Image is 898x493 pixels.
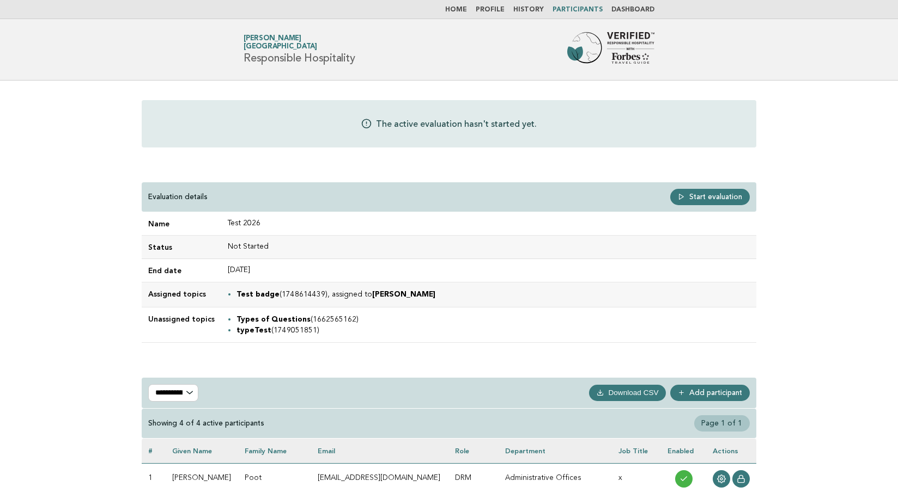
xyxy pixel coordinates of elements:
td: [DATE] [221,259,756,282]
li: (1662565162) [236,314,750,325]
strong: Test badge [236,291,280,298]
th: Enabled [661,439,706,463]
a: Home [445,7,467,13]
p: The active evaluation hasn't started yet. [376,118,537,130]
td: Unassigned topics [142,307,221,342]
a: Participants [553,7,603,13]
th: Job Title [612,439,661,463]
th: Given name [166,439,239,463]
li: (1748614439), assigned to [236,289,750,300]
a: Add participant [670,385,750,401]
th: Role [448,439,499,463]
td: Name [142,212,221,236]
strong: [PERSON_NAME] [372,291,435,298]
a: Dashboard [611,7,654,13]
div: Showing 4 of 4 active participants [148,418,264,428]
span: [GEOGRAPHIC_DATA] [244,44,317,51]
td: End date [142,259,221,282]
th: Email [311,439,448,463]
p: Evaluation details [148,192,208,202]
a: [PERSON_NAME][GEOGRAPHIC_DATA] [244,35,317,50]
h1: Responsible Hospitality [244,35,355,64]
li: (1749051851) [236,325,750,336]
a: History [513,7,544,13]
td: Assigned topics [142,282,221,307]
th: Family name [238,439,311,463]
a: Profile [476,7,505,13]
th: Department [499,439,612,463]
td: Test 2026 [221,212,756,236]
td: Not Started [221,236,756,259]
strong: Types of Questions [236,316,311,323]
th: # [142,439,166,463]
img: Forbes Travel Guide [567,32,654,67]
a: Start evaluation [670,189,750,205]
td: Status [142,236,221,259]
button: Download CSV [589,385,666,401]
strong: typeTest [236,327,271,334]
